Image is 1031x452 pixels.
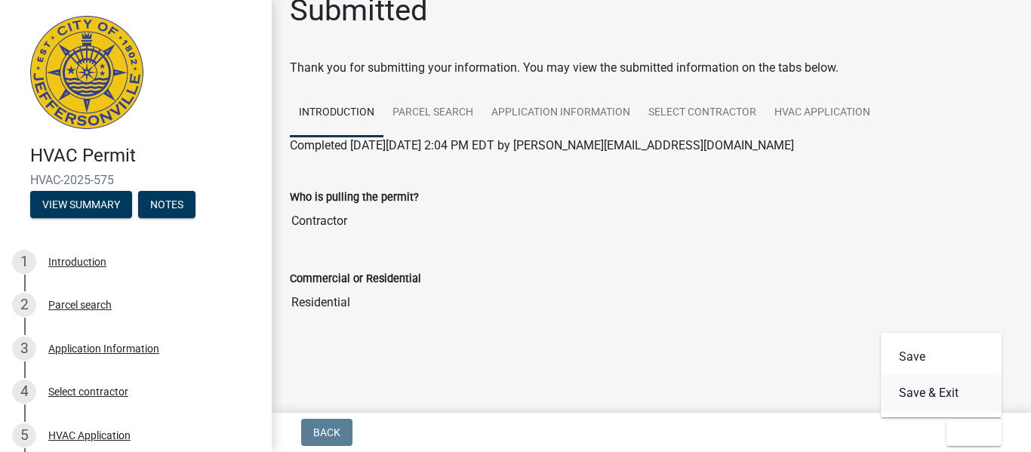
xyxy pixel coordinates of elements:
span: Completed [DATE][DATE] 2:04 PM EDT by [PERSON_NAME][EMAIL_ADDRESS][DOMAIN_NAME] [290,138,794,152]
span: Back [313,426,340,438]
button: Exit [946,419,1002,446]
div: 4 [12,380,36,404]
button: Save & Exit [881,375,1002,411]
div: 1 [12,250,36,274]
div: Select contractor [48,386,128,397]
div: Parcel search [48,300,112,310]
a: Application Information [482,89,639,137]
span: Exit [959,426,980,438]
button: Notes [138,191,195,218]
div: 2 [12,293,36,317]
a: Introduction [290,89,383,137]
button: Save [881,339,1002,375]
div: 5 [12,423,36,447]
wm-modal-confirm: Notes [138,199,195,211]
a: Parcel search [383,89,482,137]
div: Thank you for submitting your information. You may view the submitted information on the tabs below. [290,59,1013,77]
h4: HVAC Permit [30,145,260,167]
a: HVAC Application [765,89,879,137]
label: Who is pulling the permit? [290,192,419,203]
button: View Summary [30,191,132,218]
div: 3 [12,337,36,361]
div: Introduction [48,257,106,267]
div: Application Information [48,343,159,354]
a: Select contractor [639,89,765,137]
div: HVAC Application [48,430,131,441]
wm-modal-confirm: Summary [30,199,132,211]
img: City of Jeffersonville, Indiana [30,16,143,129]
span: HVAC-2025-575 [30,173,242,187]
label: Commercial or Residential [290,274,421,284]
div: Exit [881,333,1002,417]
button: Back [301,419,352,446]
